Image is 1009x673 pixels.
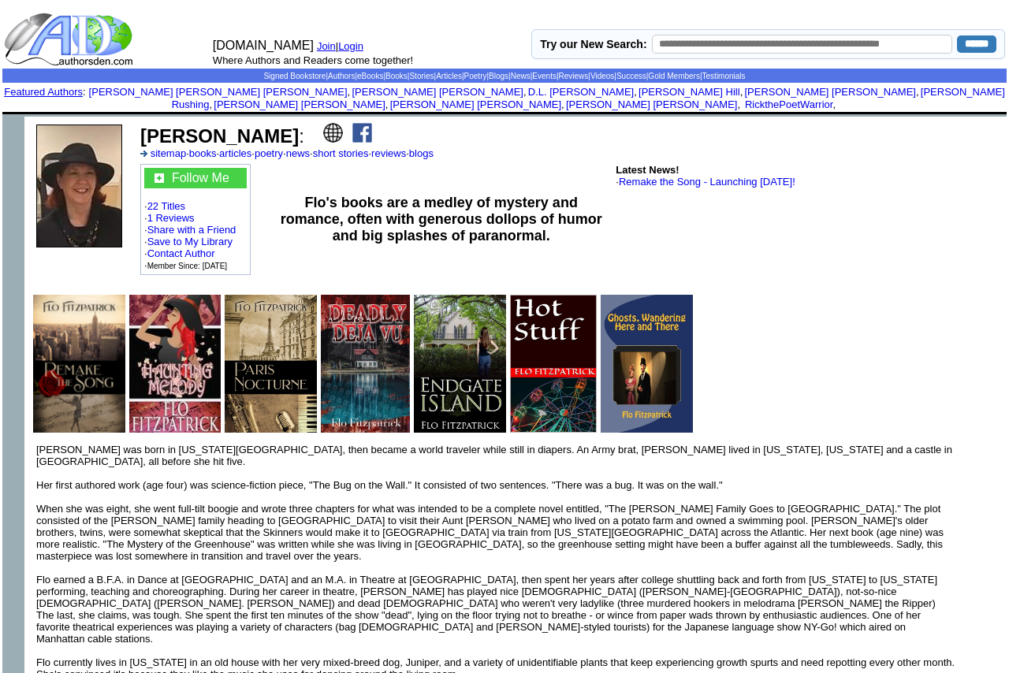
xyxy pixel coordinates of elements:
a: Stories [409,72,434,80]
img: a_336699.gif [140,151,147,157]
font: i [637,88,639,97]
b: Latest News! [616,164,679,176]
img: gc.jpg [155,173,164,183]
font: : [4,86,85,98]
font: i [350,88,352,97]
b: Flo's books are a medley of mystery and romance, often with generous dollops of humor and big spl... [281,195,602,244]
span: | | | | | | | | | | | | | | [263,72,745,80]
a: [PERSON_NAME] [PERSON_NAME] [745,86,916,98]
font: Member Since: [DATE] [147,262,228,270]
a: Gold Members [648,72,700,80]
a: Join [317,40,336,52]
a: 22 Titles [147,200,185,212]
a: RickthePoetWarrior [742,99,832,110]
img: 80560.jpg [601,295,693,433]
font: · · · · · · · [140,147,434,159]
label: Try our New Search: [540,38,646,50]
font: : [140,125,304,147]
img: shim.gif [504,114,506,117]
a: [PERSON_NAME] [PERSON_NAME] [214,99,385,110]
a: [PERSON_NAME] [PERSON_NAME] [566,99,737,110]
font: , , , , , , , , , , [89,86,1005,110]
font: i [740,101,742,110]
img: shim.gif [504,112,506,114]
a: blogs [409,147,434,159]
img: 80551.jpg [510,295,597,433]
a: Books [385,72,408,80]
font: Where Authors and Readers come together! [213,54,413,66]
a: poetry [255,147,283,159]
a: [PERSON_NAME] [PERSON_NAME] [390,99,561,110]
a: short stories [313,147,369,159]
img: fb.png [352,123,372,143]
img: 49421.jpg [129,295,222,433]
a: reviews [371,147,406,159]
a: Login [338,40,363,52]
font: i [836,101,837,110]
a: sitemap [151,147,187,159]
a: Contact Author [147,247,215,259]
font: i [919,88,921,97]
a: Reviews [559,72,589,80]
font: i [388,101,389,110]
a: Save to My Library [147,236,233,247]
a: books [189,147,217,159]
img: shim.gif [598,363,599,364]
img: shim.gif [222,363,223,364]
img: shim.gif [2,117,24,139]
img: shim.gif [508,363,508,364]
a: Testimonials [702,72,746,80]
a: eBooks [357,72,383,80]
font: i [743,88,744,97]
a: Remake the Song - Launching [DATE]! [619,176,795,188]
a: Featured Authors [4,86,83,98]
a: [PERSON_NAME] [PERSON_NAME] [PERSON_NAME] [89,86,348,98]
a: news [286,147,310,159]
a: Success [616,72,646,80]
b: [PERSON_NAME] [140,125,299,147]
font: i [564,101,566,110]
font: · [616,176,795,188]
img: website.png [323,123,343,143]
a: Videos [590,72,614,80]
img: 80563.jpg [414,295,506,433]
a: D.L. [PERSON_NAME] [528,86,634,98]
a: Share with a Friend [147,224,236,236]
img: 80644.jpg [33,295,125,433]
font: i [212,101,214,110]
a: articles [219,147,251,159]
img: 80550.jpg [225,295,317,433]
a: Articles [436,72,462,80]
a: [PERSON_NAME] Hill [639,86,740,98]
img: 86714.jpg [36,125,122,247]
a: Blogs [489,72,508,80]
a: Authors [328,72,355,80]
img: 80559.jpg [321,295,410,433]
a: 1 Reviews [147,212,195,224]
font: [DOMAIN_NAME] [213,39,314,52]
a: News [511,72,531,80]
font: | [336,40,369,52]
img: logo_ad.gif [4,12,136,67]
a: Signed Bookstore [263,72,326,80]
a: Follow Me [172,171,229,184]
img: shim.gif [127,363,128,364]
a: Events [532,72,557,80]
a: [PERSON_NAME] Rushing [172,86,1005,110]
a: Poetry [464,72,487,80]
a: [PERSON_NAME] [PERSON_NAME] [352,86,523,98]
font: · · · · · · [144,168,247,271]
font: i [527,88,528,97]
